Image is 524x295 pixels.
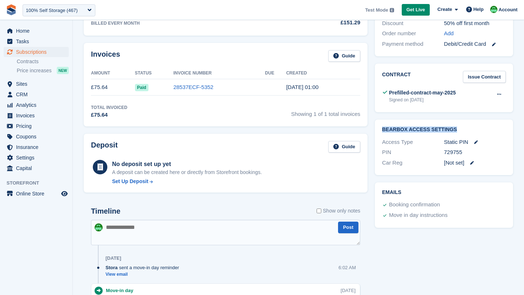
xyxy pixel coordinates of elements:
[60,189,69,198] a: Preview store
[328,50,360,62] a: Guide
[106,271,183,278] a: View email
[112,178,148,185] div: Set Up Deposit
[95,223,103,231] img: Laura Carlisle
[389,201,440,209] div: Booking confirmation
[112,178,262,185] a: Set Up Deposit
[91,20,310,27] div: BILLED EVERY MONTH
[286,68,360,79] th: Created
[4,79,69,89] a: menu
[91,111,127,119] div: £75.64
[317,207,321,215] input: Show only notes
[17,58,69,65] a: Contracts
[328,141,360,153] a: Guide
[4,89,69,100] a: menu
[16,163,60,173] span: Capital
[106,264,183,271] div: sent a move-in day reminder
[338,264,356,271] div: 6:02 AM
[4,47,69,57] a: menu
[16,79,60,89] span: Sites
[382,138,444,146] div: Access Type
[390,8,394,12] img: icon-info-grey-7440780725fd019a000dd9b08b2336e03edf1995a4989e88bcd33f0948082b44.svg
[382,40,444,48] div: Payment method
[4,132,69,142] a: menu
[4,100,69,110] a: menu
[17,67,52,74] span: Price increases
[4,121,69,131] a: menu
[16,89,60,100] span: CRM
[91,50,120,62] h2: Invoices
[112,160,262,169] div: No deposit set up yet
[17,66,69,74] a: Price increases NEW
[173,68,265,79] th: Invoice Number
[4,189,69,199] a: menu
[389,97,456,103] div: Signed on [DATE]
[4,26,69,36] a: menu
[382,71,411,83] h2: Contract
[490,6,497,13] img: Laura Carlisle
[4,36,69,47] a: menu
[91,207,120,215] h2: Timeline
[406,6,425,13] span: Get Live
[310,19,360,27] div: £151.29
[7,179,72,187] span: Storefront
[291,104,360,119] span: Showing 1 of 1 total invoices
[4,142,69,152] a: menu
[444,29,454,38] a: Add
[16,26,60,36] span: Home
[91,79,135,96] td: £75.64
[382,148,444,157] div: PIN
[4,153,69,163] a: menu
[444,159,506,167] div: [Not set]
[16,36,60,47] span: Tasks
[444,19,506,28] div: 50% off first month
[365,7,388,14] span: Test Mode
[173,84,213,90] a: 28537ECF-5352
[499,6,517,13] span: Account
[444,138,506,146] div: Static PIN
[106,287,137,294] div: Move-in day
[444,148,506,157] div: 729755
[382,127,506,133] h2: BearBox Access Settings
[389,211,448,220] div: Move in day instructions
[444,40,506,48] div: Debit/Credit Card
[112,169,262,176] p: A deposit can be created here or directly from Storefront bookings.
[16,189,60,199] span: Online Store
[4,110,69,121] a: menu
[317,207,360,215] label: Show only notes
[106,255,121,261] div: [DATE]
[437,6,452,13] span: Create
[473,6,484,13] span: Help
[16,121,60,131] span: Pricing
[286,84,318,90] time: 2025-08-12 00:00:43 UTC
[382,19,444,28] div: Discount
[16,100,60,110] span: Analytics
[265,68,286,79] th: Due
[382,190,506,195] h2: Emails
[338,222,358,234] button: Post
[389,89,456,97] div: Prefilled-contract-may-2025
[382,29,444,38] div: Order number
[402,4,430,16] a: Get Live
[341,287,356,294] div: [DATE]
[4,163,69,173] a: menu
[382,159,444,167] div: Car Reg
[135,84,148,91] span: Paid
[6,4,17,15] img: stora-icon-8386f47178a22dfd0bd8f6a31ec36ba5ce8667c1dd55bd0f319d3a0aa187defe.svg
[26,7,78,14] div: 100% Self Storage (467)
[16,110,60,121] span: Invoices
[16,142,60,152] span: Insurance
[463,71,506,83] a: Issue Contract
[91,104,127,111] div: Total Invoiced
[135,68,174,79] th: Status
[106,264,118,271] span: Stora
[91,68,135,79] th: Amount
[16,47,60,57] span: Subscriptions
[91,141,118,153] h2: Deposit
[16,132,60,142] span: Coupons
[57,67,69,74] div: NEW
[16,153,60,163] span: Settings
